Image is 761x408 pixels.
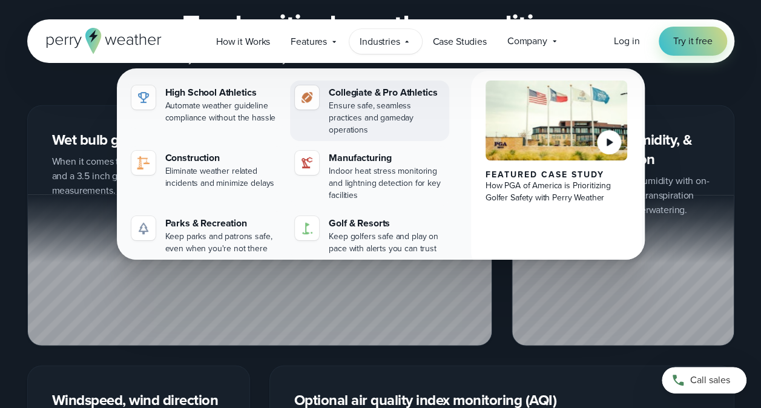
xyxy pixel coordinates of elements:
[165,216,281,231] div: Parks & Recreation
[329,100,444,136] div: Ensure safe, seamless practices and gameday operations
[165,165,281,189] div: Eliminate weather related incidents and minimize delays
[136,221,151,235] img: parks-icon-grey.svg
[329,85,444,100] div: Collegiate & Pro Athletics
[422,29,496,54] a: Case Studies
[206,29,280,54] a: How it Works
[329,165,444,202] div: Indoor heat stress monitoring and lightning detection for key facilities
[486,180,628,204] div: How PGA of America is Prioritizing Golfer Safety with Perry Weather
[614,34,639,48] a: Log in
[432,35,486,49] span: Case Studies
[486,170,628,180] div: Featured Case Study
[329,231,444,255] div: Keep golfers safe and play on pace with alerts you can trust
[291,35,327,49] span: Features
[136,90,151,105] img: highschool-icon.svg
[300,90,314,105] img: proathletics-icon@2x-1.svg
[471,71,642,269] a: PGA of America Featured Case Study How PGA of America is Prioritizing Golfer Safety with Perry We...
[673,34,712,48] span: Try it free
[486,81,628,160] img: PGA of America
[300,156,314,170] img: mining-icon@2x.svg
[136,156,151,170] img: construction perry weather
[290,146,449,206] a: Manufacturing Indoor heat stress monitoring and lightning detection for key facilities
[290,81,449,141] a: Collegiate & Pro Athletics Ensure safe, seamless practices and gameday operations
[165,100,281,124] div: Automate weather guideline compliance without the hassle
[165,231,281,255] div: Keep parks and patrons safe, even when you're not there
[507,34,547,48] span: Company
[127,211,286,260] a: Parks & Recreation Keep parks and patrons safe, even when you're not there
[127,81,286,129] a: High School Athletics Automate weather guideline compliance without the hassle
[290,211,449,260] a: Golf & Resorts Keep golfers safe and play on pace with alerts you can trust
[165,151,281,165] div: Construction
[662,367,746,393] a: Call sales
[183,8,578,42] h3: Track critical weather conditions
[300,221,314,235] img: golf-iconV2.svg
[690,373,730,387] span: Call sales
[360,35,400,49] span: Industries
[329,151,444,165] div: Manufacturing
[659,27,726,56] a: Try it free
[216,35,270,49] span: How it Works
[329,216,444,231] div: Golf & Resorts
[127,146,286,194] a: construction perry weather Construction Eliminate weather related incidents and minimize delays
[165,85,281,100] div: High School Athletics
